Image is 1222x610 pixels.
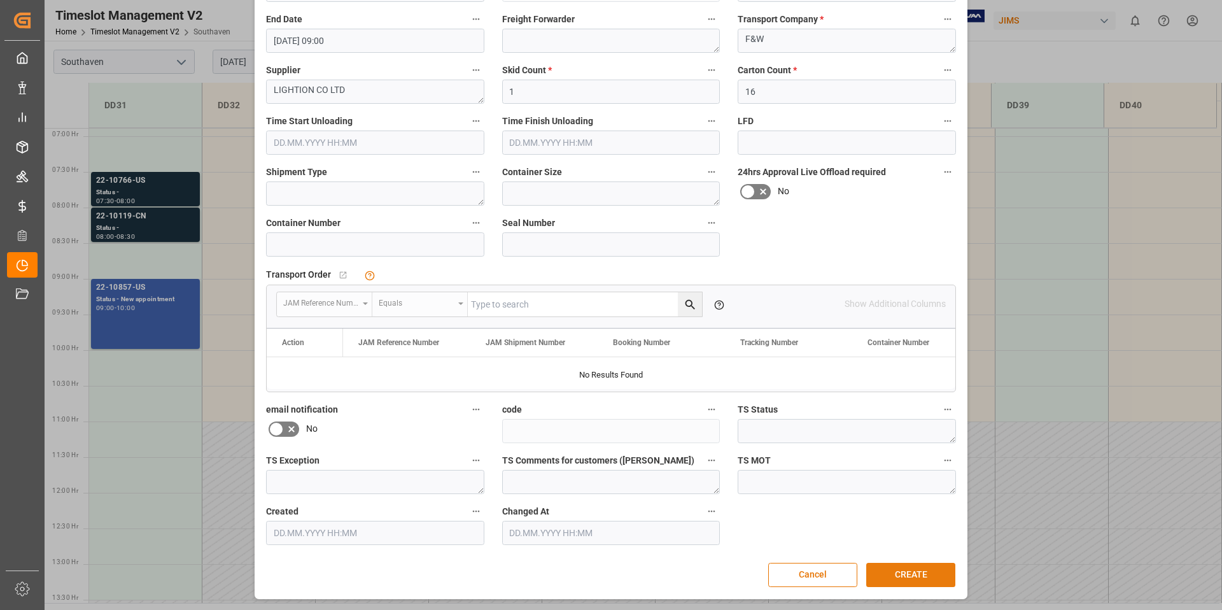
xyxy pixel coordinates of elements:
button: Shipment Type [468,164,484,180]
button: TS MOT [939,452,956,469]
span: TS Exception [266,454,320,467]
button: Skid Count * [703,62,720,78]
span: email notification [266,403,338,416]
span: 24hrs Approval Live Offload required [738,166,886,179]
input: DD.MM.YYYY HH:MM [266,521,484,545]
span: Container Number [266,216,341,230]
div: JAM Reference Number [283,294,358,309]
button: Container Number [468,215,484,231]
button: Transport Company * [939,11,956,27]
button: 24hrs Approval Live Offload required [939,164,956,180]
button: Carton Count * [939,62,956,78]
button: email notification [468,401,484,418]
span: JAM Reference Number [358,338,439,347]
span: Carton Count [738,64,797,77]
button: TS Exception [468,452,484,469]
div: Action [282,338,304,347]
span: No [306,422,318,436]
span: Seal Number [502,216,555,230]
button: search button [678,292,702,316]
span: LFD [738,115,754,128]
button: Seal Number [703,215,720,231]
span: TS MOT [738,454,771,467]
textarea: LIGHTION CO LTD [266,80,484,104]
span: TS Comments for customers ([PERSON_NAME]) [502,454,694,467]
button: Cancel [768,563,857,587]
span: Freight Forwarder [502,13,575,26]
span: No [778,185,789,198]
input: Type to search [468,292,702,316]
button: Time Finish Unloading [703,113,720,129]
textarea: F&W [738,29,956,53]
button: open menu [372,292,468,316]
input: DD.MM.YYYY HH:MM [502,131,720,155]
span: Transport Company [738,13,824,26]
span: Time Start Unloading [266,115,353,128]
span: TS Status [738,403,778,416]
button: TS Status [939,401,956,418]
span: JAM Shipment Number [486,338,565,347]
input: DD.MM.YYYY HH:MM [266,29,484,53]
input: DD.MM.YYYY HH:MM [266,131,484,155]
button: open menu [277,292,372,316]
button: Changed At [703,503,720,520]
button: code [703,401,720,418]
div: Equals [379,294,454,309]
button: End Date [468,11,484,27]
span: Created [266,505,298,518]
span: Booking Number [613,338,670,347]
button: Created [468,503,484,520]
span: Container Size [502,166,562,179]
span: Tracking Number [740,338,798,347]
span: Container Number [867,338,929,347]
button: TS Comments for customers ([PERSON_NAME]) [703,452,720,469]
button: LFD [939,113,956,129]
span: Skid Count [502,64,552,77]
span: Time Finish Unloading [502,115,593,128]
span: Shipment Type [266,166,327,179]
button: Freight Forwarder [703,11,720,27]
span: code [502,403,522,416]
span: Changed At [502,505,549,518]
button: CREATE [866,563,955,587]
button: Supplier [468,62,484,78]
span: Transport Order [266,268,331,281]
span: End Date [266,13,302,26]
button: Container Size [703,164,720,180]
input: DD.MM.YYYY HH:MM [502,521,720,545]
span: Supplier [266,64,300,77]
button: Time Start Unloading [468,113,484,129]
